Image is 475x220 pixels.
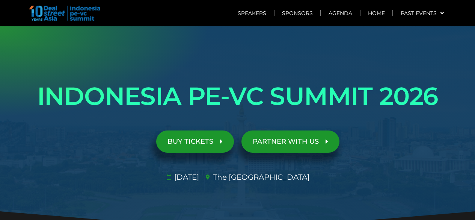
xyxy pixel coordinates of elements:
[156,130,234,153] a: BUY TICKETS
[393,5,451,22] a: Past Events
[360,5,392,22] a: Home
[27,75,448,117] h1: INDONESIA PE-VC SUMMIT 2026
[172,171,199,183] span: [DATE]​
[253,138,319,145] span: PARTNER WITH US
[211,171,309,183] span: The [GEOGRAPHIC_DATA]​
[230,5,274,22] a: Speakers
[241,130,339,153] a: PARTNER WITH US
[167,138,213,145] span: BUY TICKETS
[274,5,320,22] a: Sponsors
[321,5,360,22] a: Agenda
